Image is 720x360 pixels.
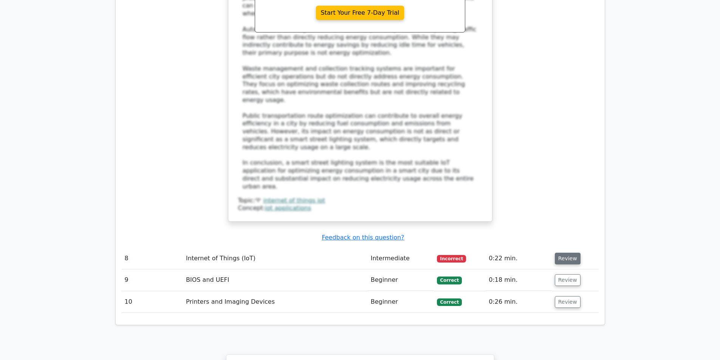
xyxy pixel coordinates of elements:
[238,197,482,205] div: Topic:
[183,291,368,313] td: Printers and Imaging Devices
[122,269,183,291] td: 9
[368,248,434,269] td: Intermediate
[263,197,325,204] a: internet of things iot
[555,296,581,308] button: Review
[238,204,482,212] div: Concept:
[368,269,434,291] td: Beginner
[122,248,183,269] td: 8
[486,269,551,291] td: 0:18 min.
[316,6,404,20] a: Start Your Free 7-Day Trial
[183,248,368,269] td: Internet of Things (IoT)
[486,248,551,269] td: 0:22 min.
[437,255,466,263] span: Incorrect
[368,291,434,313] td: Beginner
[486,291,551,313] td: 0:26 min.
[437,298,461,306] span: Correct
[322,234,404,241] a: Feedback on this question?
[555,274,581,286] button: Review
[437,277,461,284] span: Correct
[555,253,581,264] button: Review
[265,204,311,212] a: iot applications
[183,269,368,291] td: BIOS and UEFI
[122,291,183,313] td: 10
